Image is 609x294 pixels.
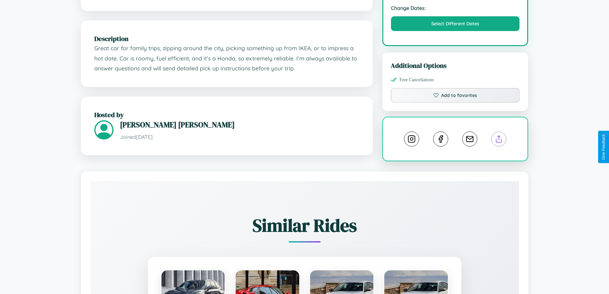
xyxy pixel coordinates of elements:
[391,16,520,31] button: Select Different Dates
[113,213,496,238] h2: Similar Rides
[400,77,434,83] span: Free Cancellations
[391,61,520,70] h3: Additional Options
[601,134,606,160] div: Give Feedback
[120,119,359,130] h3: [PERSON_NAME] [PERSON_NAME]
[391,88,520,103] button: Add to favorites
[391,5,520,11] strong: Change Dates:
[94,34,359,43] h2: Description
[120,132,359,142] p: Joined [DATE]
[94,110,359,119] h2: Hosted by
[94,43,359,74] p: Great car for family trips, zipping around the city, picking something up from IKEA, or to impres...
